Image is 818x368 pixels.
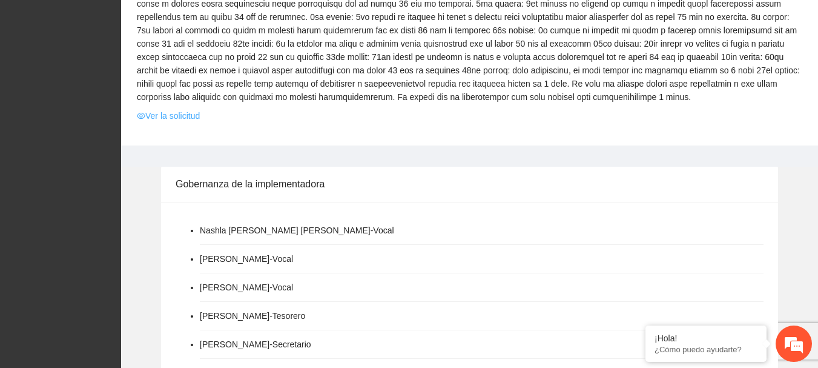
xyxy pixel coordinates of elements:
[63,62,203,78] div: Chatee con nosotros ahora
[200,252,293,266] li: [PERSON_NAME] - Vocal
[70,117,167,239] span: Estamos en línea.
[6,242,231,284] textarea: Escriba su mensaje y pulse “Intro”
[655,333,757,343] div: ¡Hola!
[199,6,228,35] div: Minimizar ventana de chat en vivo
[200,224,394,237] li: Nashla [PERSON_NAME] [PERSON_NAME] - Vocal
[137,109,200,122] a: eyeVer la solicitud
[200,309,305,323] li: [PERSON_NAME] - Tesorero
[200,281,293,294] li: [PERSON_NAME] - Vocal
[655,345,757,354] p: ¿Cómo puedo ayudarte?
[137,112,145,120] span: eye
[176,167,764,201] div: Gobernanza de la implementadora
[200,338,311,351] li: [PERSON_NAME] - Secretario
